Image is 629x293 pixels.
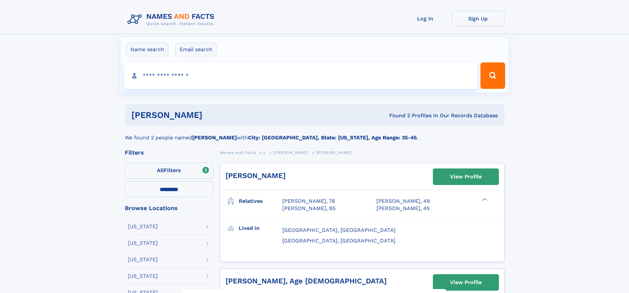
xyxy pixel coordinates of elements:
[220,148,256,157] a: Names and Facts
[239,196,282,207] h3: Relatives
[399,11,452,27] a: Log In
[273,148,309,157] a: [PERSON_NAME]
[125,163,213,179] label: Filters
[452,11,505,27] a: Sign Up
[450,169,482,184] div: View Profile
[239,223,282,234] h3: Lived in
[282,198,335,205] a: [PERSON_NAME], 76
[125,11,220,28] img: Logo Names and Facts
[433,275,499,290] a: View Profile
[157,167,164,173] span: All
[282,227,396,233] span: [GEOGRAPHIC_DATA], [GEOGRAPHIC_DATA]
[128,224,158,229] div: [US_STATE]
[282,238,396,244] span: [GEOGRAPHIC_DATA], [GEOGRAPHIC_DATA]
[192,134,237,141] b: [PERSON_NAME]
[125,126,505,142] div: We found 2 people named with .
[128,257,158,262] div: [US_STATE]
[125,150,213,156] div: Filters
[125,205,213,211] div: Browse Locations
[248,134,417,141] b: City: [GEOGRAPHIC_DATA], State: [US_STATE], Age Range: 35-45
[263,148,266,157] a: L
[282,205,335,212] a: [PERSON_NAME], 85
[296,112,498,119] div: Found 2 Profiles In Our Records Database
[376,198,430,205] a: [PERSON_NAME], 49
[126,43,168,56] label: Name search
[263,150,266,155] span: L
[131,111,296,119] h1: [PERSON_NAME]
[316,150,352,155] span: [PERSON_NAME]
[273,150,309,155] span: [PERSON_NAME]
[433,169,499,185] a: View Profile
[124,62,478,89] input: search input
[480,62,505,89] button: Search Button
[226,171,286,180] a: [PERSON_NAME]
[480,198,488,202] div: ❯
[128,274,158,279] div: [US_STATE]
[376,205,430,212] a: [PERSON_NAME], 45
[128,240,158,246] div: [US_STATE]
[175,43,217,56] label: Email search
[226,277,387,285] a: [PERSON_NAME], Age [DEMOGRAPHIC_DATA]
[450,275,482,290] div: View Profile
